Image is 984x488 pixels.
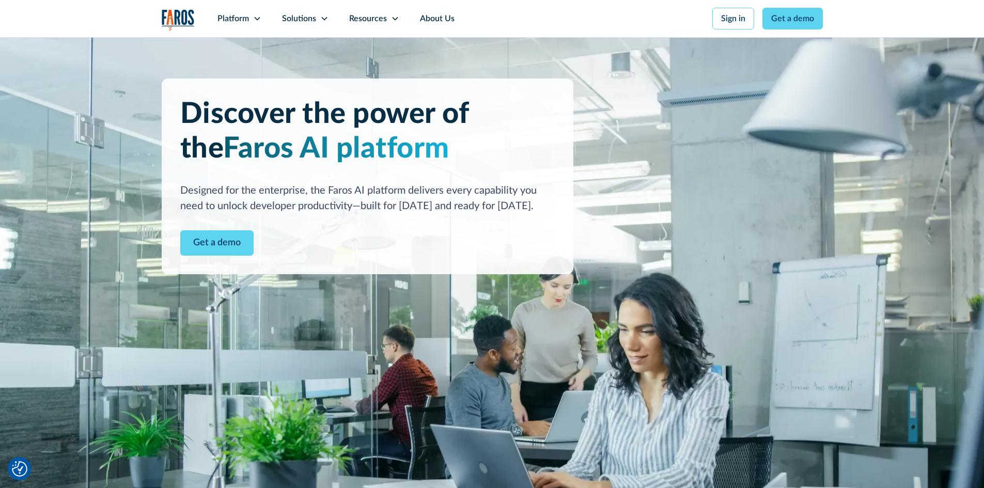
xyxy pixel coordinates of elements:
[12,461,27,477] button: Cookie Settings
[162,9,195,30] a: home
[217,12,249,25] div: Platform
[180,97,555,166] h1: Discover the power of the
[162,9,195,30] img: Logo of the analytics and reporting company Faros.
[12,461,27,477] img: Revisit consent button
[223,134,449,163] span: Faros AI platform
[349,12,387,25] div: Resources
[180,183,555,214] div: Designed for the enterprise, the Faros AI platform delivers every capability you need to unlock d...
[282,12,316,25] div: Solutions
[712,8,754,29] a: Sign in
[762,8,823,29] a: Get a demo
[180,230,254,256] a: Contact Modal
